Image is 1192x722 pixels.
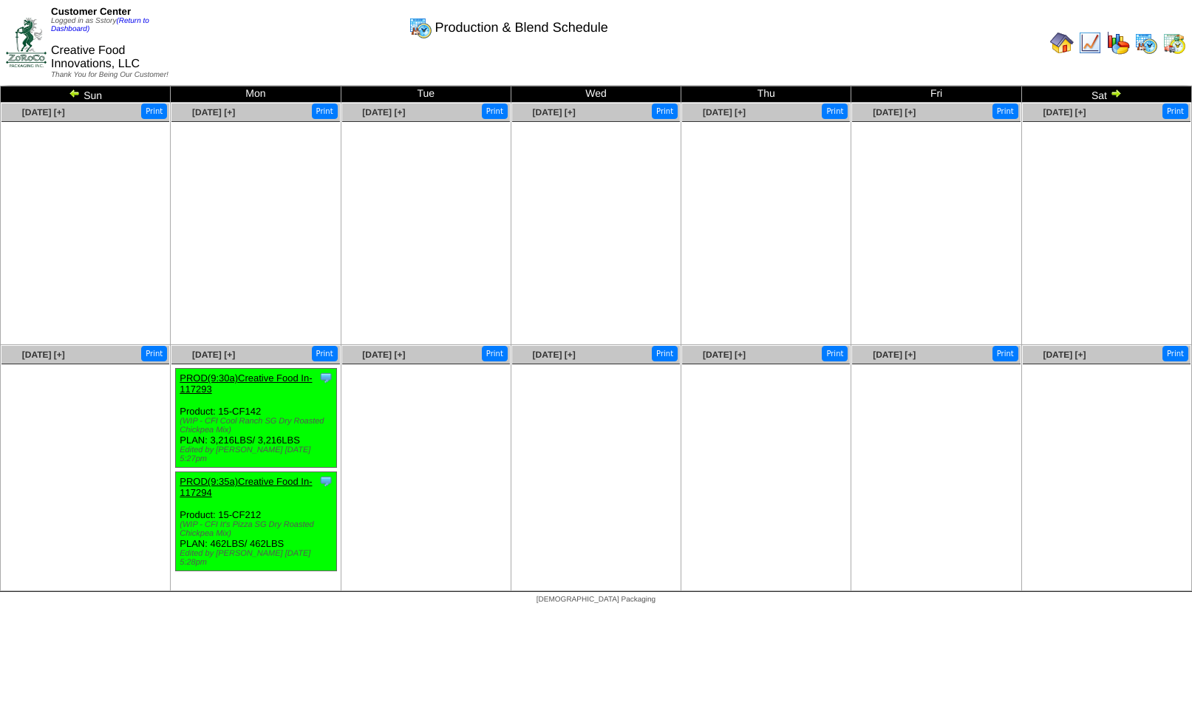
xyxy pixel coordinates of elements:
button: Print [1162,103,1188,119]
div: (WIP - CFI Cool Ranch SG Dry Roasted Chickpea Mix) [180,417,336,435]
div: Product: 15-CF212 PLAN: 462LBS / 462LBS [176,472,337,571]
img: ZoRoCo_Logo(Green%26Foil)%20jpg.webp [6,18,47,67]
img: graph.gif [1106,31,1130,55]
a: [DATE] [+] [22,107,65,118]
img: calendarprod.gif [1134,31,1158,55]
img: calendarinout.gif [1162,31,1186,55]
a: [DATE] [+] [533,107,576,118]
a: (Return to Dashboard) [51,17,149,33]
td: Sun [1,86,171,103]
td: Mon [171,86,341,103]
span: Creative Food Innovations, LLC [51,44,140,70]
button: Print [141,346,167,361]
td: Sat [1021,86,1191,103]
td: Fri [851,86,1021,103]
a: [DATE] [+] [192,107,235,118]
a: [DATE] [+] [703,107,746,118]
img: line_graph.gif [1078,31,1102,55]
a: [DATE] [+] [1043,350,1086,360]
a: [DATE] [+] [1043,107,1086,118]
button: Print [652,103,678,119]
td: Wed [511,86,681,103]
button: Print [312,103,338,119]
div: Product: 15-CF142 PLAN: 3,216LBS / 3,216LBS [176,369,337,468]
button: Print [652,346,678,361]
img: arrowleft.gif [69,87,81,99]
td: Tue [341,86,511,103]
img: home.gif [1050,31,1074,55]
button: Print [992,346,1018,361]
img: Tooltip [319,370,333,385]
button: Print [992,103,1018,119]
div: Edited by [PERSON_NAME] [DATE] 5:28pm [180,549,336,567]
div: (WIP - CFI It's Pizza SG Dry Roasted Chickpea Mix) [180,520,336,538]
img: arrowright.gif [1110,87,1122,99]
button: Print [482,103,508,119]
button: Print [822,346,848,361]
a: [DATE] [+] [873,350,916,360]
div: Edited by [PERSON_NAME] [DATE] 5:27pm [180,446,336,463]
span: Logged in as Sstory [51,17,149,33]
span: Production & Blend Schedule [435,20,608,35]
td: Thu [681,86,851,103]
a: [DATE] [+] [362,107,405,118]
img: Tooltip [319,474,333,488]
span: Customer Center [51,6,131,17]
a: [DATE] [+] [362,350,405,360]
a: [DATE] [+] [22,350,65,360]
button: Print [141,103,167,119]
span: Thank You for Being Our Customer! [51,71,168,79]
a: [DATE] [+] [533,350,576,360]
a: PROD(9:35a)Creative Food In-117294 [180,476,312,498]
a: [DATE] [+] [703,350,746,360]
a: PROD(9:30a)Creative Food In-117293 [180,372,312,395]
a: [DATE] [+] [192,350,235,360]
button: Print [1162,346,1188,361]
img: calendarprod.gif [409,16,432,39]
button: Print [482,346,508,361]
a: [DATE] [+] [873,107,916,118]
span: [DEMOGRAPHIC_DATA] Packaging [537,596,655,604]
button: Print [822,103,848,119]
button: Print [312,346,338,361]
